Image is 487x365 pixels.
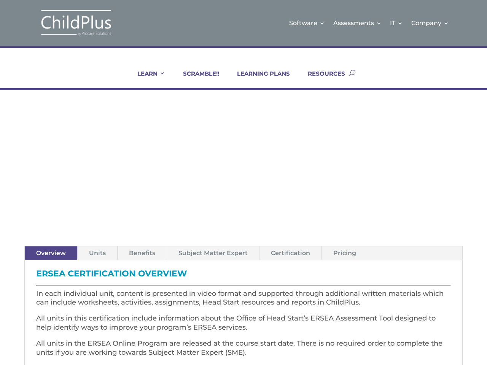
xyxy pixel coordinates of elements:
[228,70,290,88] a: LEARNING PLANS
[173,70,219,88] a: SCRAMBLE!!
[322,246,368,260] a: Pricing
[128,70,165,88] a: LEARN
[36,339,442,357] span: All units in the ERSEA Online Program are released at the course start date. There is no required...
[390,8,403,38] a: IT
[36,270,451,282] h3: ERSEA Certification Overview
[411,8,449,38] a: Company
[36,289,444,307] span: In each individual unit, content is presented in video format and supported through additional wr...
[289,8,325,38] a: Software
[259,246,321,260] a: Certification
[25,246,77,260] a: Overview
[118,246,167,260] a: Benefits
[36,314,451,339] p: All units in this certification include information about the Office of Head Start’s ERSEA Assess...
[298,70,345,88] a: RESOURCES
[333,8,382,38] a: Assessments
[78,246,117,260] a: Units
[167,246,259,260] a: Subject Matter Expert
